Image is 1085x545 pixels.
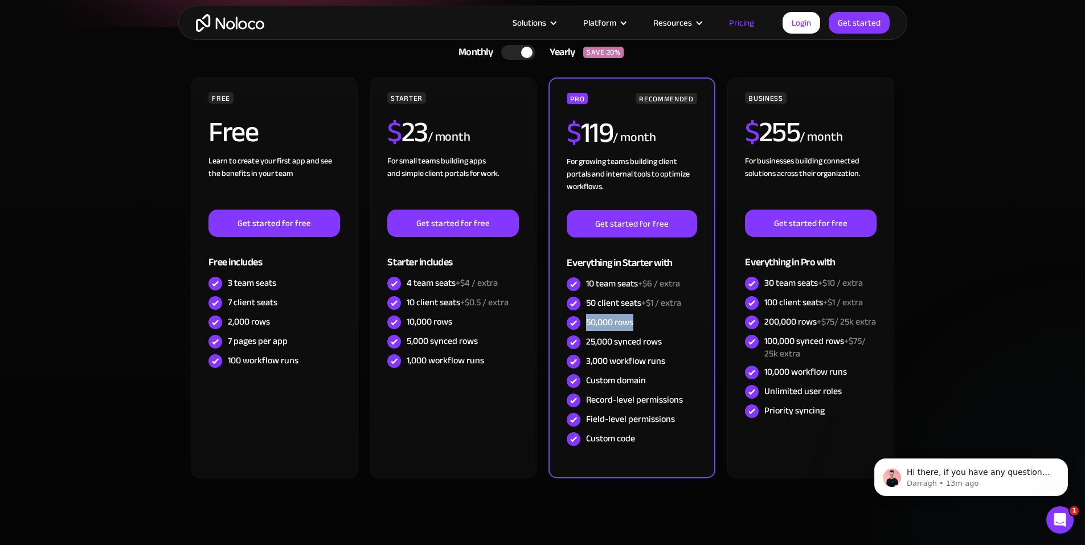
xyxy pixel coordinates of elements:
[764,296,863,309] div: 100 client seats
[567,118,613,147] h2: 119
[783,12,820,34] a: Login
[387,92,425,104] div: STARTER
[208,210,339,237] a: Get started for free
[823,294,863,311] span: +$1 / extra
[407,354,484,367] div: 1,000 workflow runs
[513,15,546,30] div: Solutions
[764,335,876,360] div: 100,000 synced rows
[387,118,428,146] h2: 23
[745,237,876,274] div: Everything in Pro with
[586,394,683,406] div: Record-level permissions
[583,47,624,58] div: SAVE 20%
[586,335,662,348] div: 25,000 synced rows
[857,435,1085,514] iframe: Intercom notifications message
[228,296,277,309] div: 7 client seats
[498,15,569,30] div: Solutions
[569,15,639,30] div: Platform
[387,105,402,159] span: $
[745,92,786,104] div: BUSINESS
[764,385,842,398] div: Unlimited user roles
[653,15,692,30] div: Resources
[208,118,258,146] h2: Free
[745,210,876,237] a: Get started for free
[208,237,339,274] div: Free includes
[196,14,264,32] a: home
[764,315,876,328] div: 200,000 rows
[641,294,681,312] span: +$1 / extra
[764,277,863,289] div: 30 team seats
[444,44,502,61] div: Monthly
[613,129,656,147] div: / month
[567,210,697,237] a: Get started for free
[567,106,581,159] span: $
[208,92,234,104] div: FREE
[407,277,498,289] div: 4 team seats
[228,335,288,347] div: 7 pages per app
[407,296,509,309] div: 10 client seats
[387,210,518,237] a: Get started for free
[228,354,298,367] div: 100 workflow runs
[586,432,635,445] div: Custom code
[456,274,498,292] span: +$4 / extra
[407,335,478,347] div: 5,000 synced rows
[586,316,633,329] div: 50,000 rows
[800,128,842,146] div: / month
[387,237,518,274] div: Starter includes
[407,315,452,328] div: 10,000 rows
[535,44,583,61] div: Yearly
[567,93,588,104] div: PRO
[764,366,847,378] div: 10,000 workflow runs
[586,355,665,367] div: 3,000 workflow runs
[764,333,866,362] span: +$75/ 25k extra
[818,274,863,292] span: +$10 / extra
[387,155,518,210] div: For small teams building apps and simple client portals for work. ‍
[567,155,697,210] div: For growing teams building client portals and internal tools to optimize workflows.
[638,275,680,292] span: +$6 / extra
[567,237,697,274] div: Everything in Starter with
[639,15,715,30] div: Resources
[745,118,800,146] h2: 255
[829,12,890,34] a: Get started
[745,155,876,210] div: For businesses building connected solutions across their organization. ‍
[715,15,768,30] a: Pricing
[817,313,876,330] span: +$75/ 25k extra
[1070,506,1079,515] span: 1
[586,297,681,309] div: 50 client seats
[208,155,339,210] div: Learn to create your first app and see the benefits in your team ‍
[428,128,470,146] div: / month
[745,105,759,159] span: $
[586,374,646,387] div: Custom domain
[586,277,680,290] div: 10 team seats
[583,15,616,30] div: Platform
[228,315,270,328] div: 2,000 rows
[1046,506,1074,534] iframe: Intercom live chat
[228,277,276,289] div: 3 team seats
[460,294,509,311] span: +$0.5 / extra
[764,404,825,417] div: Priority syncing
[636,93,697,104] div: RECOMMENDED
[586,413,675,425] div: Field-level permissions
